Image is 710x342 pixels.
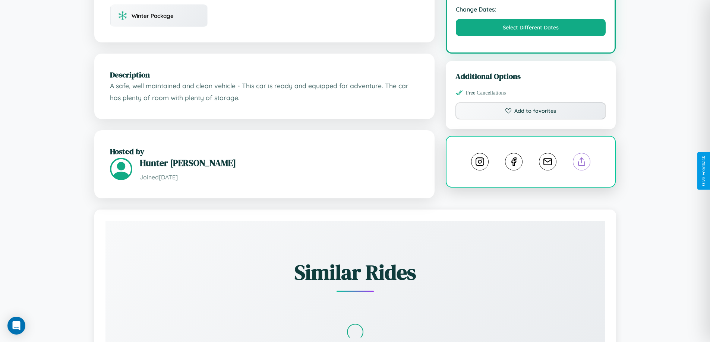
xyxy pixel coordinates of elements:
[466,90,506,96] span: Free Cancellations
[455,71,606,81] h3: Additional Options
[456,19,606,36] button: Select Different Dates
[140,172,419,183] p: Joined [DATE]
[132,258,579,287] h2: Similar Rides
[132,12,174,19] span: Winter Package
[701,156,706,186] div: Give Feedback
[110,146,419,157] h2: Hosted by
[110,80,419,103] p: A safe, well maintained and clean vehicle - This car is ready and equipped for adventure. The car...
[140,157,419,169] h3: Hunter [PERSON_NAME]
[456,6,606,13] strong: Change Dates:
[455,102,606,119] button: Add to favorites
[110,69,419,80] h2: Description
[7,317,25,335] div: Open Intercom Messenger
